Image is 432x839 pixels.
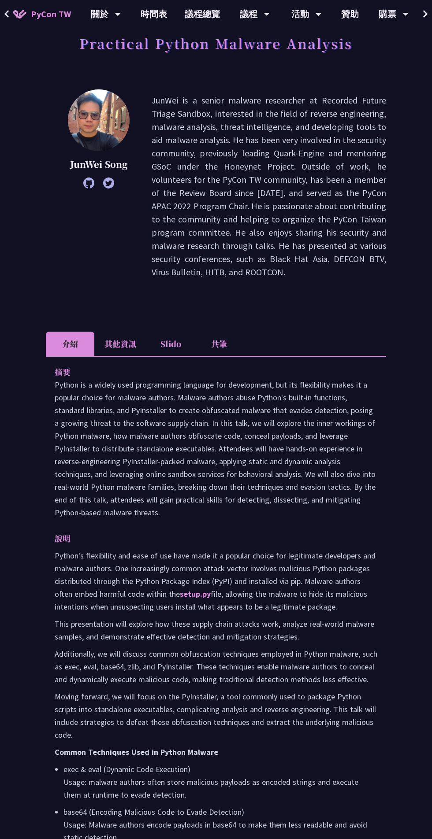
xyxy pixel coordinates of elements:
p: JunWei is a senior malware researcher at Recorded Future Triage Sandbox, interested in the field ... [152,94,386,279]
p: JunWei Song [68,158,130,171]
a: setup.py [180,589,211,599]
strong: Common Techniques Used in Python Malware [55,747,218,757]
span: PyCon TW [31,7,71,21]
li: 介紹 [46,332,94,356]
p: 摘要 [55,366,360,378]
li: 共筆 [195,332,243,356]
a: PyCon TW [4,3,80,25]
p: Moving forward, we will focus on the PyInstaller, a tool commonly used to package Python scripts ... [55,690,377,741]
p: exec & eval (Dynamic Code Execution) Usage: malware authors often store malicious payloads as enc... [63,763,377,801]
p: This presentation will explore how these supply chain attacks work, analyze real-world malware sa... [55,617,377,643]
img: Home icon of PyCon TW 2025 [13,10,26,18]
p: Python's flexibility and ease of use have made it a popular choice for legitimate developers and ... [55,549,377,613]
img: JunWei Song [68,89,130,151]
p: Python is a widely used programming language for development, but its flexibility makes it a popu... [55,378,377,519]
li: Slido [146,332,195,356]
h1: Practical Python Malware Analysis [79,30,353,56]
p: Additionally, we will discuss common obfuscation techniques employed in Python malware, such as e... [55,647,377,686]
li: 其他資訊 [94,332,146,356]
p: 說明 [55,532,360,545]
